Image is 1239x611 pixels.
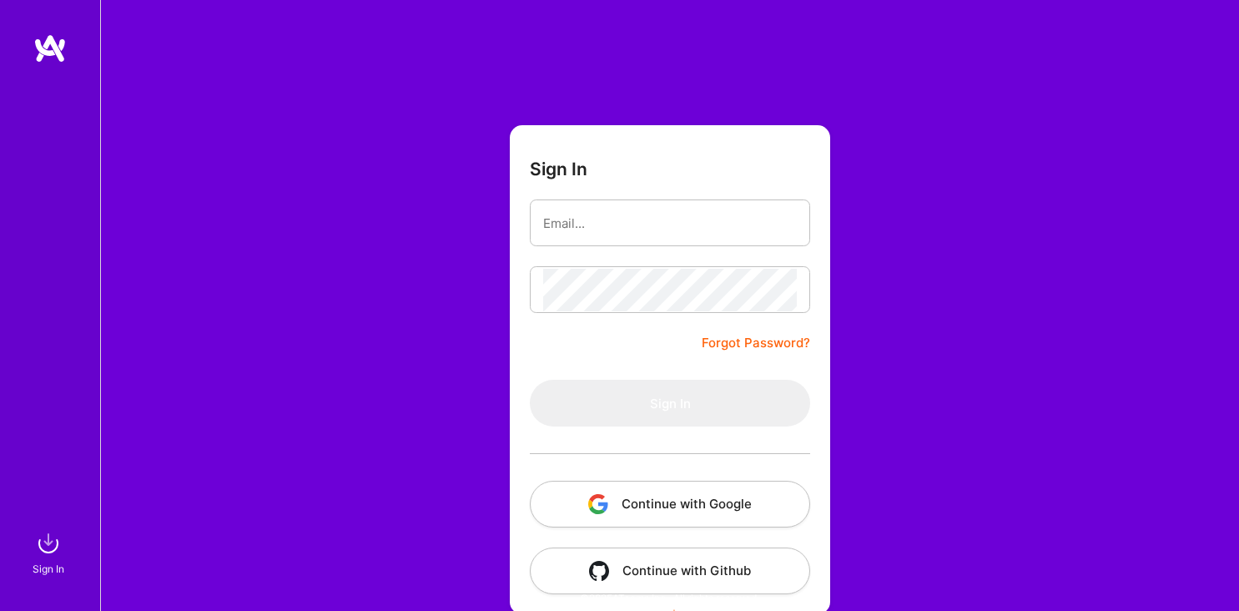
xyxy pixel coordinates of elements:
button: Continue with Google [530,481,810,528]
button: Sign In [530,380,810,427]
img: logo [33,33,67,63]
input: Email... [543,202,797,245]
a: sign inSign In [35,527,65,578]
h3: Sign In [530,159,587,179]
div: Sign In [33,560,64,578]
button: Continue with Github [530,548,810,594]
a: Forgot Password? [702,333,810,353]
img: sign in [32,527,65,560]
img: icon [588,494,608,514]
img: icon [589,561,609,581]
